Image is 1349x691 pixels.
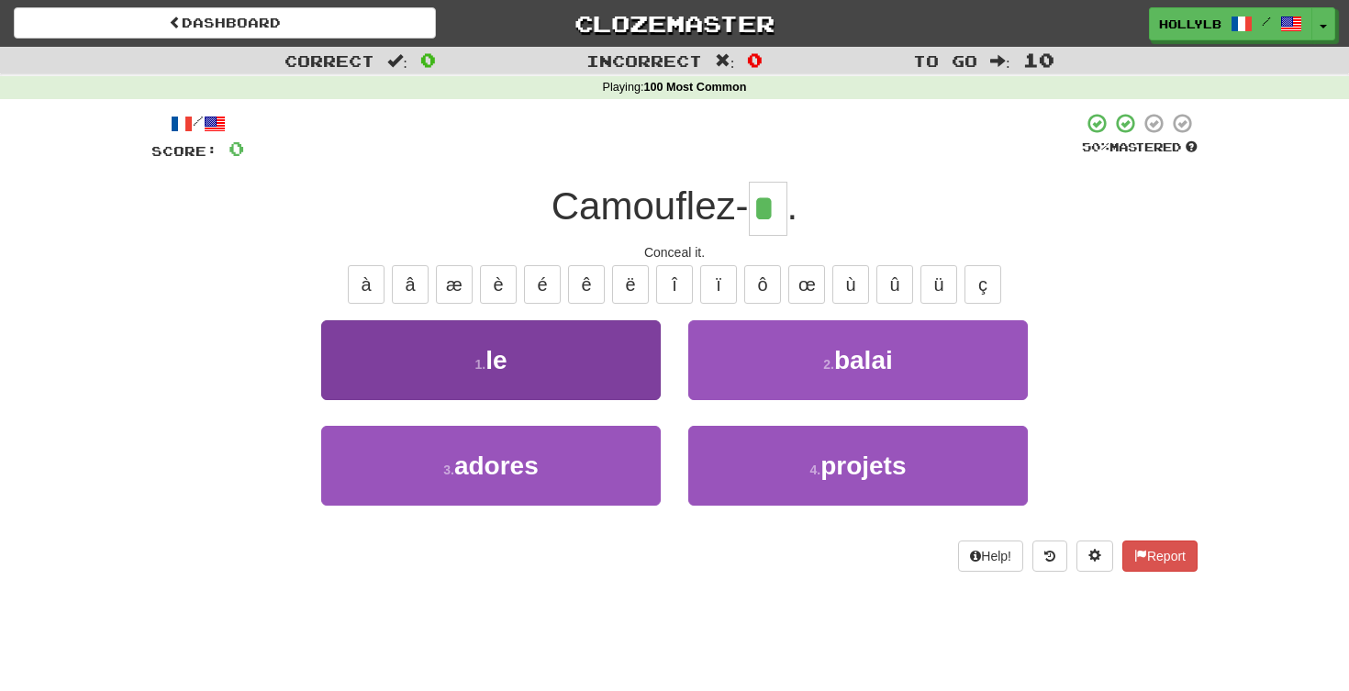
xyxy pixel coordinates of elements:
span: To go [913,51,977,70]
span: 0 [747,49,763,71]
span: Camouflez- [552,184,749,228]
span: le [485,346,507,374]
span: : [387,53,407,69]
span: 50 % [1082,139,1109,154]
button: æ [436,265,473,304]
button: ë [612,265,649,304]
span: 0 [420,49,436,71]
button: œ [788,265,825,304]
a: HollyLB / [1149,7,1312,40]
button: è [480,265,517,304]
span: / [1262,15,1271,28]
span: : [990,53,1010,69]
span: Correct [284,51,374,70]
button: ü [920,265,957,304]
button: 2.balai [688,320,1028,400]
a: Clozemaster [463,7,886,39]
div: Mastered [1082,139,1198,156]
small: 1 . [474,357,485,372]
span: HollyLB [1159,16,1221,32]
button: é [524,265,561,304]
span: . [787,184,798,228]
a: Dashboard [14,7,436,39]
button: î [656,265,693,304]
strong: 100 Most Common [643,81,746,94]
button: û [876,265,913,304]
span: adores [454,451,539,480]
span: 0 [229,137,244,160]
span: 10 [1023,49,1054,71]
button: ù [832,265,869,304]
button: 4.projets [688,426,1028,506]
span: Incorrect [586,51,702,70]
small: 4 . [809,463,820,477]
span: balai [834,346,893,374]
button: 1.le [321,320,661,400]
small: 2 . [823,357,834,372]
div: Conceal it. [151,243,1198,262]
button: ô [744,265,781,304]
button: ï [700,265,737,304]
button: ê [568,265,605,304]
button: à [348,265,385,304]
span: Score: [151,143,217,159]
span: : [715,53,735,69]
button: Report [1122,541,1198,572]
button: ç [964,265,1001,304]
button: Help! [958,541,1023,572]
button: â [392,265,429,304]
small: 3 . [443,463,454,477]
span: projets [820,451,906,480]
button: 3.adores [321,426,661,506]
div: / [151,112,244,135]
button: Round history (alt+y) [1032,541,1067,572]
